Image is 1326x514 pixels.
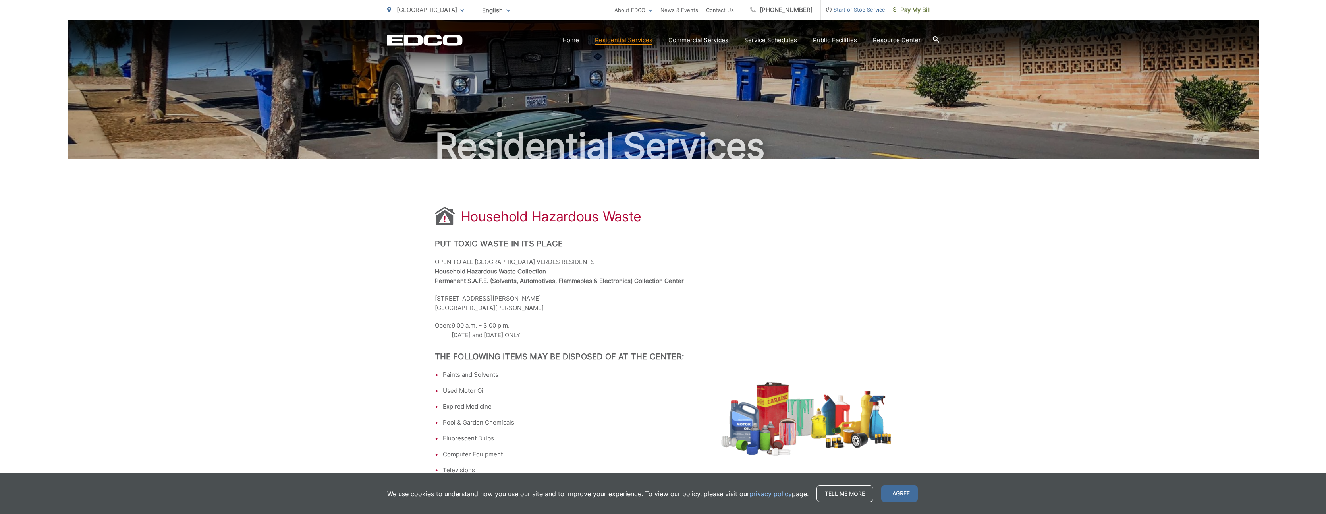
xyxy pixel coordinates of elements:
[397,6,457,14] span: [GEOGRAPHIC_DATA]
[813,35,857,45] a: Public Facilities
[435,321,452,340] td: Open:
[435,268,684,285] strong: Household Hazardous Waste Collection Permanent S.A.F.E. (Solvents, Automotives, Flammables & Elec...
[721,382,892,456] img: hazardous-waste.png
[435,352,892,361] h2: The following items may be disposed of at the Center:
[873,35,921,45] a: Resource Center
[435,257,892,286] p: OPEN TO ALL [GEOGRAPHIC_DATA] VERDES RESIDENTS
[595,35,652,45] a: Residential Services
[443,450,514,459] li: Computer Equipment
[387,126,939,166] h2: Residential Services
[452,321,520,340] td: 9:00 a.m. – 3:00 p.m. [DATE] and [DATE] ONLY
[749,489,792,498] a: privacy policy
[893,5,931,15] span: Pay My Bill
[668,35,728,45] a: Commercial Services
[443,466,514,475] li: Televisions
[443,434,514,443] li: Fluorescent Bulbs
[443,418,514,427] li: Pool & Garden Chemicals
[660,5,698,15] a: News & Events
[435,294,892,313] p: [STREET_ADDRESS][PERSON_NAME] [GEOGRAPHIC_DATA][PERSON_NAME]
[476,3,516,17] span: English
[387,489,809,498] p: We use cookies to understand how you use our site and to improve your experience. To view our pol...
[881,485,918,502] span: I agree
[562,35,579,45] a: Home
[744,35,797,45] a: Service Schedules
[706,5,734,15] a: Contact Us
[816,485,873,502] a: Tell me more
[443,402,514,411] li: Expired Medicine
[443,386,514,396] li: Used Motor Oil
[461,209,642,225] h1: Household Hazardous Waste
[443,370,514,380] li: Paints and Solvents
[435,239,892,248] h2: Put Toxic Waste In Its Place
[387,35,463,46] a: EDCD logo. Return to the homepage.
[614,5,652,15] a: About EDCO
